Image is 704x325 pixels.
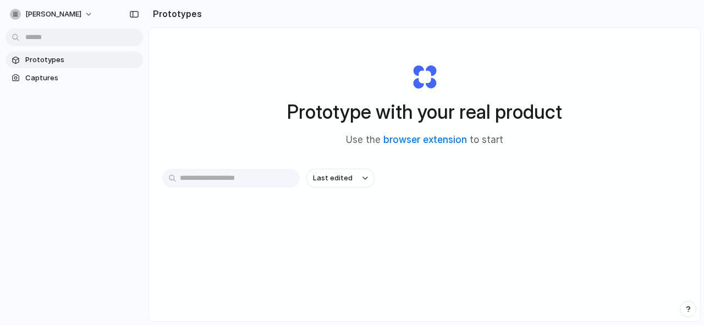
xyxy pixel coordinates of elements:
span: Captures [25,73,139,84]
a: browser extension [383,134,467,145]
h2: Prototypes [148,7,202,20]
button: [PERSON_NAME] [5,5,98,23]
span: [PERSON_NAME] [25,9,81,20]
span: Last edited [313,173,353,184]
h1: Prototype with your real product [287,97,562,126]
a: Prototypes [5,52,143,68]
span: Use the to start [346,133,503,147]
a: Captures [5,70,143,86]
button: Last edited [306,169,375,188]
span: Prototypes [25,54,139,65]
